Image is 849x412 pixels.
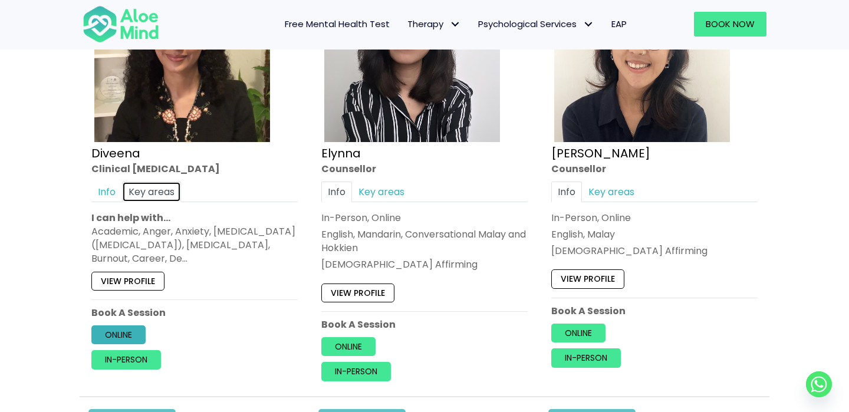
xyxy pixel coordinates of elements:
a: Info [321,182,352,202]
span: Therapy [407,18,460,30]
a: View profile [321,284,394,302]
a: In-person [91,351,161,370]
img: Aloe mind Logo [83,5,159,44]
span: Book Now [706,18,755,30]
p: Book A Session [551,304,758,318]
a: Book Now [694,12,766,37]
span: Free Mental Health Test [285,18,390,30]
a: Psychological ServicesPsychological Services: submenu [469,12,603,37]
a: Diveena [91,145,140,161]
div: Clinical [MEDICAL_DATA] [91,162,298,176]
a: In-person [321,362,391,381]
span: EAP [611,18,627,30]
a: Info [91,182,122,202]
p: English, Malay [551,228,758,241]
div: Counsellor [551,162,758,176]
a: Online [321,337,376,356]
div: [DEMOGRAPHIC_DATA] Affirming [321,258,528,272]
a: Elynna [321,145,361,161]
p: English, Mandarin, Conversational Malay and Hokkien [321,228,528,255]
a: View profile [91,272,164,291]
div: Academic, Anger, Anxiety, [MEDICAL_DATA] ([MEDICAL_DATA]), [MEDICAL_DATA], Burnout, Career, De… [91,225,298,266]
a: Key areas [352,182,411,202]
p: Book A Session [91,306,298,319]
span: Psychological Services [478,18,594,30]
a: View profile [551,270,624,289]
a: Free Mental Health Test [276,12,399,37]
div: [DEMOGRAPHIC_DATA] Affirming [551,245,758,258]
p: I can help with… [91,211,298,225]
div: Counsellor [321,162,528,176]
div: In-Person, Online [551,211,758,225]
a: Key areas [582,182,641,202]
a: TherapyTherapy: submenu [399,12,469,37]
p: Book A Session [321,318,528,331]
a: Whatsapp [806,371,832,397]
a: Info [551,182,582,202]
a: Key areas [122,182,181,202]
span: Psychological Services: submenu [580,16,597,33]
a: In-person [551,349,621,368]
a: EAP [603,12,636,37]
a: Online [91,325,146,344]
div: In-Person, Online [321,211,528,225]
a: [PERSON_NAME] [551,145,650,161]
nav: Menu [175,12,636,37]
span: Therapy: submenu [446,16,463,33]
a: Online [551,324,606,342]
